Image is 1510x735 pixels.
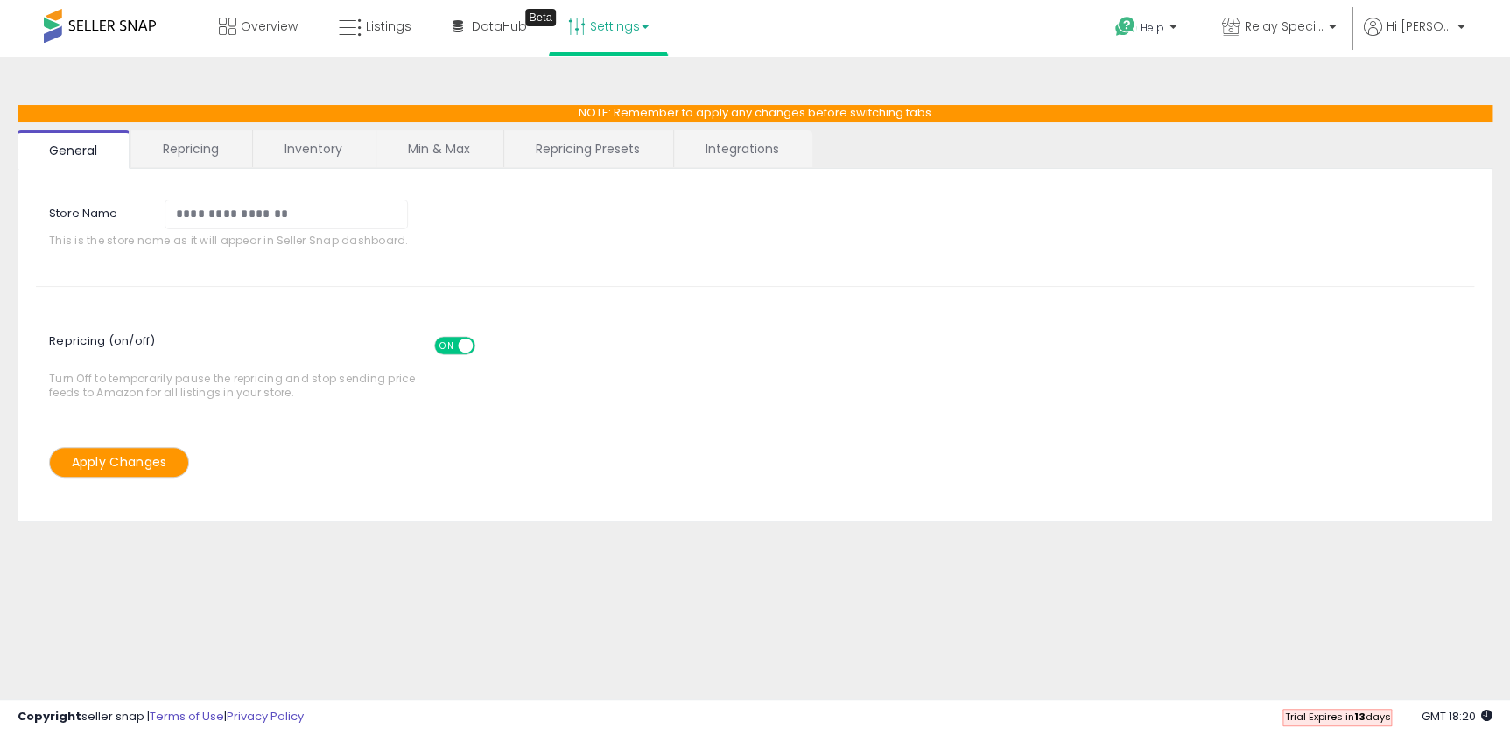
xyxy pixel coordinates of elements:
[49,328,425,399] span: Turn Off to temporarily pause the repricing and stop sending price feeds to Amazon for all listin...
[504,130,671,167] a: Repricing Presets
[1141,20,1164,35] span: Help
[473,339,501,353] span: OFF
[18,130,130,169] a: General
[49,324,491,372] span: Repricing (on/off)
[366,17,411,35] span: Listings
[1364,17,1464,57] a: Hi [PERSON_NAME]
[674,130,811,167] a: Integrations
[1387,17,1452,35] span: Hi [PERSON_NAME]
[1422,708,1492,724] span: 2025-10-10 18:20 GMT
[1101,3,1194,57] a: Help
[18,105,1492,122] p: NOTE: Remember to apply any changes before switching tabs
[376,130,502,167] a: Min & Max
[1114,16,1136,38] i: Get Help
[1353,710,1365,724] b: 13
[49,234,419,247] span: This is the store name as it will appear in Seller Snap dashboard.
[18,708,81,724] strong: Copyright
[1284,710,1390,724] span: Trial Expires in days
[36,199,151,222] label: Store Name
[18,709,304,725] div: seller snap | |
[241,17,298,35] span: Overview
[227,708,304,724] a: Privacy Policy
[131,130,250,167] a: Repricing
[49,447,189,478] button: Apply Changes
[150,708,224,724] a: Terms of Use
[525,9,556,26] div: Tooltip anchor
[472,17,527,35] span: DataHub
[253,130,374,167] a: Inventory
[1245,17,1324,35] span: Relay Specialties
[436,339,458,353] span: ON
